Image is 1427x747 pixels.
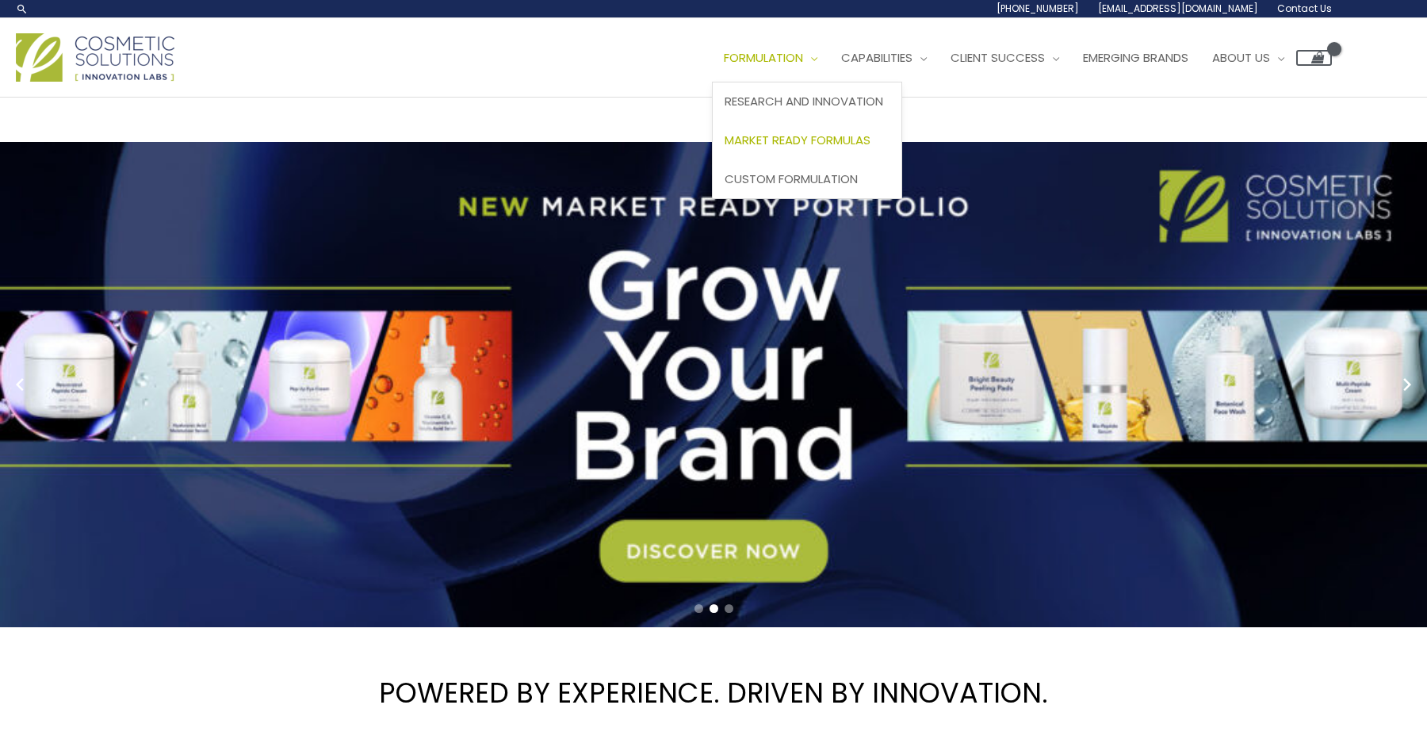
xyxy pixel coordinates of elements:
[700,34,1332,82] nav: Site Navigation
[841,49,912,66] span: Capabilities
[1395,373,1419,396] button: Next slide
[724,49,803,66] span: Formulation
[1083,49,1188,66] span: Emerging Brands
[713,82,901,121] a: Research and Innovation
[725,132,870,148] span: Market Ready Formulas
[1296,50,1332,66] a: View Shopping Cart, empty
[829,34,939,82] a: Capabilities
[1098,2,1258,15] span: [EMAIL_ADDRESS][DOMAIN_NAME]
[694,604,703,613] span: Go to slide 1
[951,49,1045,66] span: Client Success
[712,34,829,82] a: Formulation
[939,34,1071,82] a: Client Success
[725,93,883,109] span: Research and Innovation
[16,2,29,15] a: Search icon link
[1200,34,1296,82] a: About Us
[713,121,901,160] a: Market Ready Formulas
[713,159,901,198] a: Custom Formulation
[997,2,1079,15] span: [PHONE_NUMBER]
[725,604,733,613] span: Go to slide 3
[1212,49,1270,66] span: About Us
[8,373,32,396] button: Previous slide
[725,170,858,187] span: Custom Formulation
[1071,34,1200,82] a: Emerging Brands
[710,604,718,613] span: Go to slide 2
[1277,2,1332,15] span: Contact Us
[16,33,174,82] img: Cosmetic Solutions Logo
